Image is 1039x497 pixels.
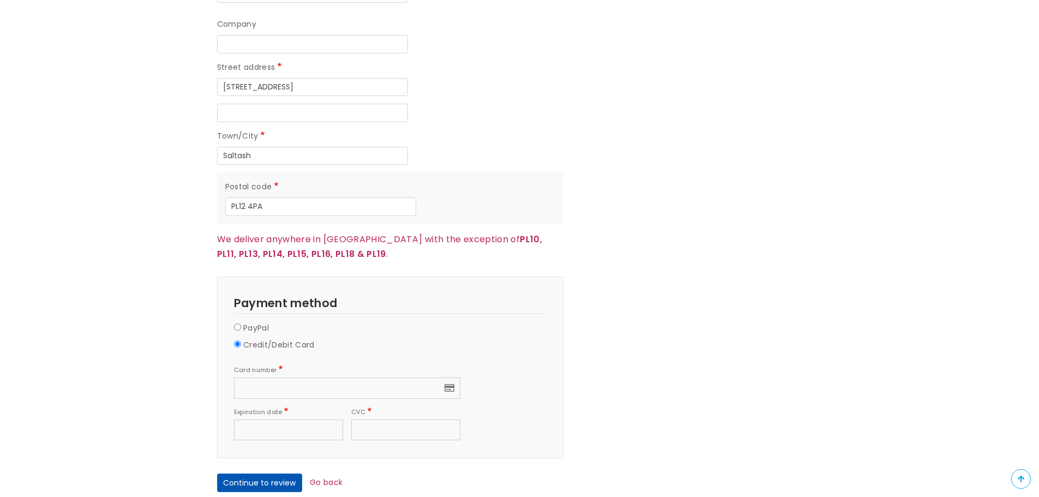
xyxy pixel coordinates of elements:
[217,233,542,260] strong: PL10, PL11, PL13, PL14, PL15, PL16, PL18 & PL19
[217,18,256,31] label: Company
[357,426,454,435] iframe: Secure CVC input frame
[217,474,302,492] button: Continue to review
[351,407,374,417] label: CVC
[240,384,454,393] iframe: Secure card number input frame
[225,181,280,194] label: Postal code
[217,130,267,143] label: Town/City
[234,407,290,417] label: Expiration date
[310,477,343,488] a: Go back
[234,365,285,375] label: Card number
[243,339,315,352] label: Credit/Debit Card
[240,426,337,435] iframe: Secure expiration date input frame
[217,232,563,262] p: We deliver anywhere in [GEOGRAPHIC_DATA] with the exception of .
[243,322,269,335] label: PayPal
[234,295,338,311] span: Payment method
[217,61,284,74] label: Street address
